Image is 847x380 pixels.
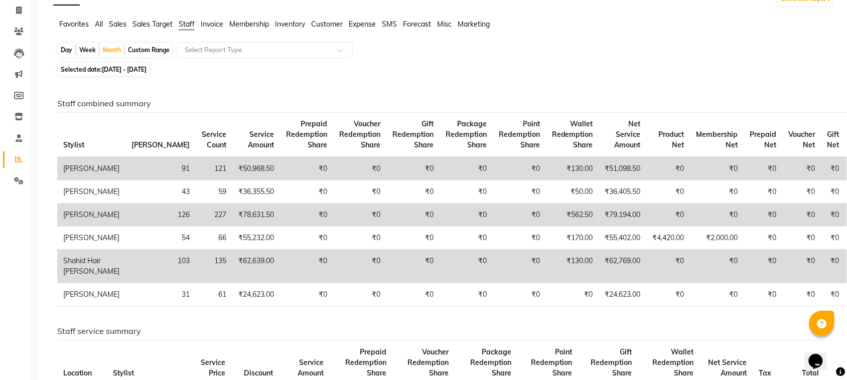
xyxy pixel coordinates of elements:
[196,283,232,306] td: 61
[311,20,343,29] span: Customer
[63,140,84,149] span: Stylist
[805,340,837,370] iframe: chat widget
[493,180,546,204] td: ₹0
[57,99,825,108] h6: Staff combined summary
[196,227,232,250] td: 66
[280,283,333,306] td: ₹0
[333,204,386,227] td: ₹0
[744,227,783,250] td: ₹0
[599,204,647,227] td: ₹79,194.00
[280,250,333,283] td: ₹0
[783,227,821,250] td: ₹0
[125,204,196,227] td: 126
[280,180,333,204] td: ₹0
[202,130,226,149] span: Service Count
[750,130,777,149] span: Prepaid Net
[440,157,493,180] td: ₹0
[531,347,573,377] span: Point Redemption Share
[298,358,324,377] span: Service Amount
[386,157,440,180] td: ₹0
[286,119,327,149] span: Prepaid Redemption Share
[57,283,125,306] td: [PERSON_NAME]
[759,368,772,377] span: Tax
[95,20,103,29] span: All
[57,204,125,227] td: [PERSON_NAME]
[690,180,744,204] td: ₹0
[789,130,815,149] span: Voucher Net
[821,227,845,250] td: ₹0
[196,180,232,204] td: 59
[100,43,123,57] div: Month
[179,20,195,29] span: Staff
[493,204,546,227] td: ₹0
[57,250,125,283] td: Shahid Hair [PERSON_NAME]
[783,283,821,306] td: ₹0
[546,250,599,283] td: ₹130.00
[546,227,599,250] td: ₹170.00
[744,180,783,204] td: ₹0
[709,358,747,377] span: Net Service Amount
[232,204,280,227] td: ₹78,631.50
[471,347,512,377] span: Package Redemption Share
[333,180,386,204] td: ₹0
[440,180,493,204] td: ₹0
[599,250,647,283] td: ₹62,769.00
[546,204,599,227] td: ₹562.50
[232,227,280,250] td: ₹55,232.00
[333,283,386,306] td: ₹0
[248,130,274,149] span: Service Amount
[58,43,75,57] div: Day
[196,250,232,283] td: 135
[77,43,98,57] div: Week
[546,157,599,180] td: ₹130.00
[783,250,821,283] td: ₹0
[386,227,440,250] td: ₹0
[382,20,397,29] span: SMS
[744,250,783,283] td: ₹0
[499,119,540,149] span: Point Redemption Share
[827,130,839,149] span: Gift Net
[125,227,196,250] td: 54
[821,250,845,283] td: ₹0
[599,227,647,250] td: ₹55,402.00
[392,119,434,149] span: Gift Redemption Share
[458,20,490,29] span: Marketing
[57,157,125,180] td: [PERSON_NAME]
[653,347,694,377] span: Wallet Redemption Share
[744,157,783,180] td: ₹0
[57,227,125,250] td: [PERSON_NAME]
[552,119,593,149] span: Wallet Redemption Share
[783,157,821,180] td: ₹0
[102,66,147,73] span: [DATE] - [DATE]
[386,283,440,306] td: ₹0
[783,204,821,227] td: ₹0
[437,20,452,29] span: Misc
[125,250,196,283] td: 103
[821,157,845,180] td: ₹0
[821,180,845,204] td: ₹0
[744,283,783,306] td: ₹0
[125,157,196,180] td: 91
[57,180,125,204] td: [PERSON_NAME]
[802,368,819,377] span: Total
[232,157,280,180] td: ₹50,968.50
[821,204,845,227] td: ₹0
[232,180,280,204] td: ₹36,355.50
[690,283,744,306] td: ₹0
[280,227,333,250] td: ₹0
[599,180,647,204] td: ₹36,405.50
[196,157,232,180] td: 121
[132,20,173,29] span: Sales Target
[440,227,493,250] td: ₹0
[333,227,386,250] td: ₹0
[232,250,280,283] td: ₹62,639.00
[690,227,744,250] td: ₹2,000.00
[647,157,690,180] td: ₹0
[493,283,546,306] td: ₹0
[58,63,149,76] span: Selected date:
[493,250,546,283] td: ₹0
[446,119,487,149] span: Package Redemption Share
[131,140,190,149] span: [PERSON_NAME]
[440,250,493,283] td: ₹0
[125,43,172,57] div: Custom Range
